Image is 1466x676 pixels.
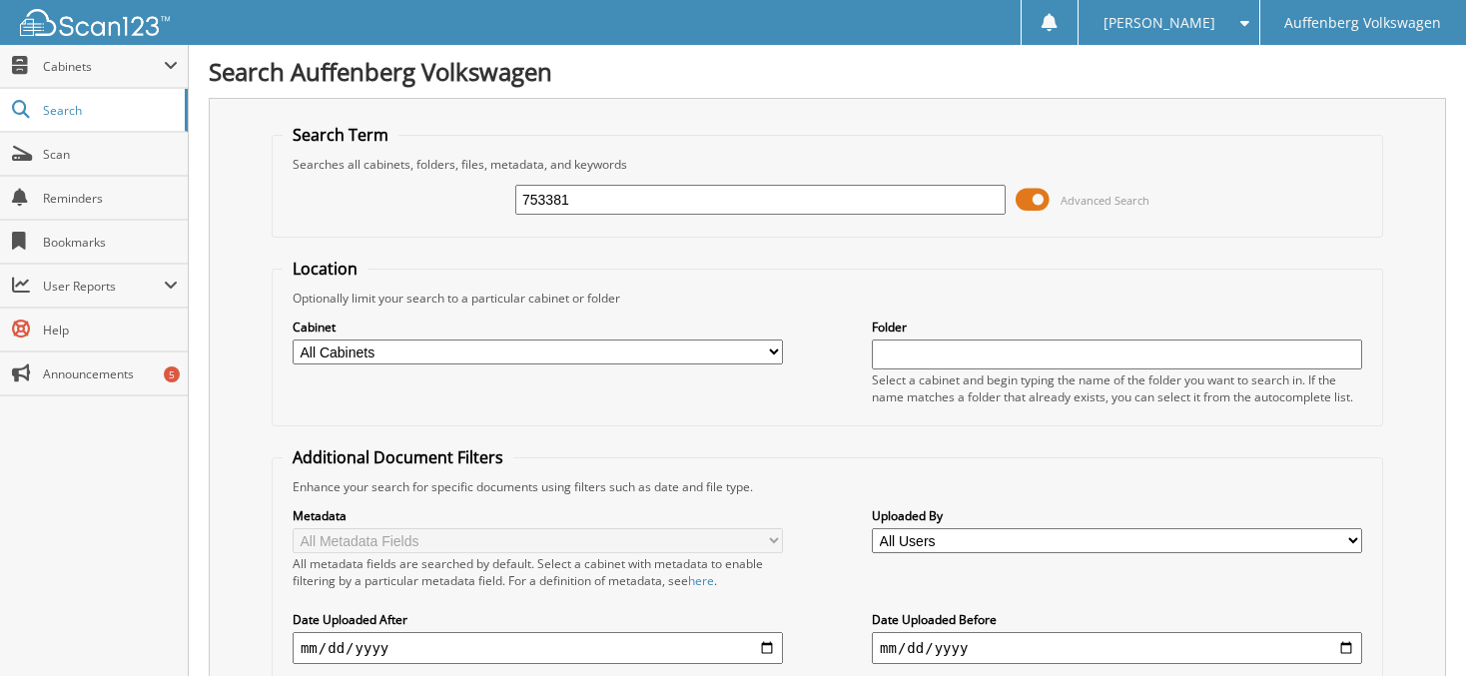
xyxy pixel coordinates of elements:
[20,9,170,36] img: scan123-logo-white.svg
[164,366,180,382] div: 5
[293,555,783,589] div: All metadata fields are searched by default. Select a cabinet with metadata to enable filtering b...
[43,365,178,382] span: Announcements
[293,507,783,524] label: Metadata
[872,507,1362,524] label: Uploaded By
[293,632,783,664] input: start
[43,234,178,251] span: Bookmarks
[43,322,178,338] span: Help
[283,290,1372,307] div: Optionally limit your search to a particular cabinet or folder
[43,190,178,207] span: Reminders
[283,446,513,468] legend: Additional Document Filters
[283,124,398,146] legend: Search Term
[872,319,1362,336] label: Folder
[1061,193,1149,208] span: Advanced Search
[1284,17,1441,29] span: Auffenberg Volkswagen
[43,146,178,163] span: Scan
[872,632,1362,664] input: end
[209,55,1446,88] h1: Search Auffenberg Volkswagen
[283,258,367,280] legend: Location
[283,156,1372,173] div: Searches all cabinets, folders, files, metadata, and keywords
[43,278,164,295] span: User Reports
[43,102,175,119] span: Search
[872,371,1362,405] div: Select a cabinet and begin typing the name of the folder you want to search in. If the name match...
[872,611,1362,628] label: Date Uploaded Before
[283,478,1372,495] div: Enhance your search for specific documents using filters such as date and file type.
[43,58,164,75] span: Cabinets
[688,572,714,589] a: here
[293,319,783,336] label: Cabinet
[1103,17,1215,29] span: [PERSON_NAME]
[293,611,783,628] label: Date Uploaded After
